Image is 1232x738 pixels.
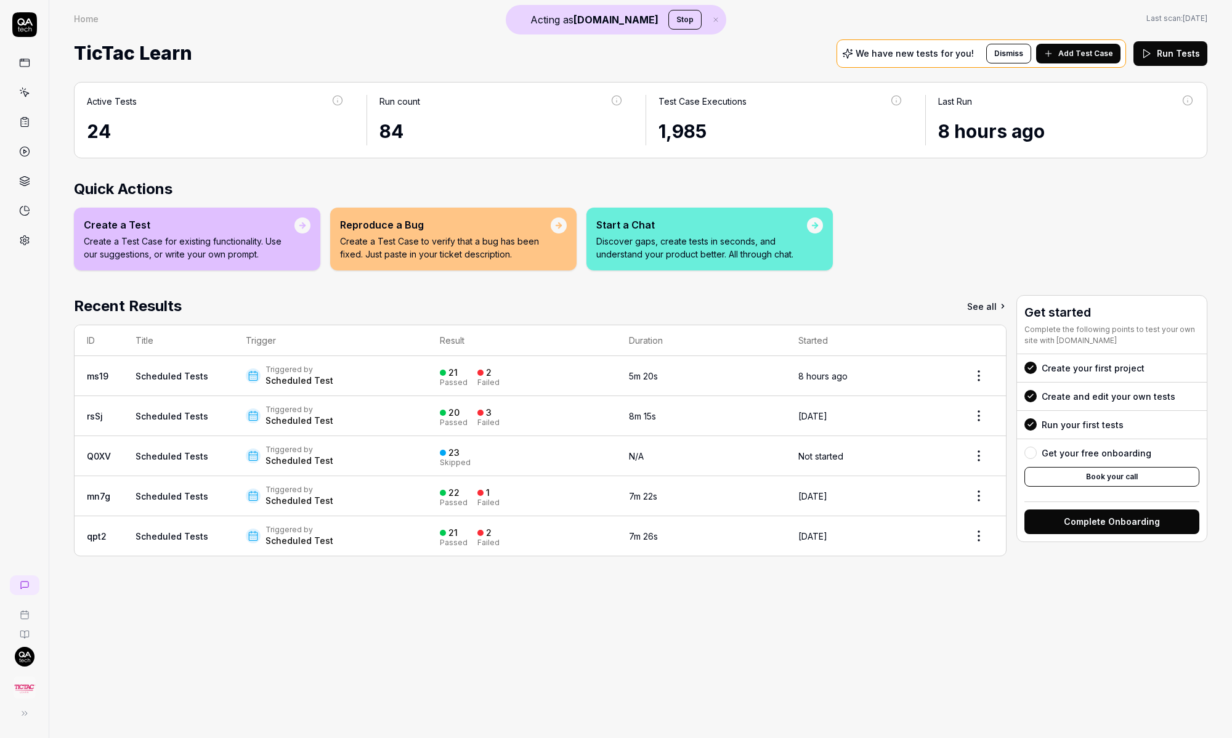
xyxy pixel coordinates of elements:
time: 7m 26s [629,531,658,541]
th: Trigger [233,325,428,356]
div: Passed [440,499,468,506]
time: [DATE] [798,411,827,421]
time: [DATE] [1183,14,1207,23]
div: Scheduled Test [265,455,333,467]
th: ID [75,325,123,356]
time: [DATE] [798,531,827,541]
div: Triggered by [265,365,333,375]
p: Create a Test Case to verify that a bug has been fixed. Just paste in your ticket description. [340,235,551,261]
div: 2 [486,527,492,538]
a: New conversation [10,575,39,595]
div: Run your first tests [1042,418,1124,431]
div: Run count [379,95,420,108]
button: Last scan:[DATE] [1146,13,1207,24]
div: Failed [477,419,500,426]
div: Test Case Executions [659,95,747,108]
span: Last scan: [1146,13,1207,24]
div: Reproduce a Bug [340,217,551,232]
div: Create your first project [1042,362,1145,375]
div: 1 [486,487,490,498]
button: Dismiss [986,44,1031,63]
a: Scheduled Tests [136,451,208,461]
p: Create a Test Case for existing functionality. Use our suggestions, or write your own prompt. [84,235,294,261]
div: 84 [379,118,624,145]
p: Discover gaps, create tests in seconds, and understand your product better. All through chat. [596,235,807,261]
th: Duration [617,325,786,356]
div: 1,985 [659,118,903,145]
div: 20 [448,407,460,418]
a: ms19 [87,371,108,381]
time: 8 hours ago [798,371,848,381]
div: Skipped [440,459,471,466]
td: Not started [786,436,952,476]
button: TicTac Logo [5,667,44,701]
div: 24 [87,118,344,145]
a: Scheduled Tests [136,411,208,421]
a: See all [967,295,1007,317]
div: Triggered by [265,405,333,415]
div: Triggered by [265,525,333,535]
div: Get your free onboarding [1042,447,1151,460]
div: Passed [440,419,468,426]
div: Triggered by [265,485,333,495]
span: N/A [629,451,644,461]
div: Start a Chat [596,217,807,232]
img: TicTac Logo [14,676,36,699]
a: mn7g [87,491,110,501]
div: Last Run [938,95,972,108]
h2: Recent Results [74,295,182,317]
a: Scheduled Tests [136,491,208,501]
div: Failed [477,499,500,506]
button: Book your call [1024,467,1199,487]
button: Add Test Case [1036,44,1121,63]
span: TicTac Learn [74,37,192,70]
time: [DATE] [798,491,827,501]
div: Create and edit your own tests [1042,390,1175,403]
a: qpt2 [87,531,107,541]
div: Create a Test [84,217,294,232]
th: Started [786,325,952,356]
div: Passed [440,379,468,386]
span: Add Test Case [1058,48,1113,59]
a: rsSj [87,411,103,421]
button: Complete Onboarding [1024,509,1199,534]
time: 5m 20s [629,371,658,381]
div: Failed [477,379,500,386]
time: 8 hours ago [938,120,1045,142]
div: 3 [486,407,492,418]
div: Failed [477,539,500,546]
div: 2 [486,367,492,378]
div: 21 [448,367,458,378]
a: Scheduled Tests [136,531,208,541]
a: Scheduled Tests [136,371,208,381]
h3: Get started [1024,303,1199,322]
h2: Quick Actions [74,178,1207,200]
div: 23 [448,447,460,458]
th: Title [123,325,233,356]
div: Active Tests [87,95,137,108]
time: 7m 22s [629,491,657,501]
p: We have new tests for you! [856,49,974,58]
a: Documentation [5,620,44,639]
a: Q0XV [87,451,111,461]
div: Triggered by [265,445,333,455]
div: 22 [448,487,460,498]
div: Scheduled Test [265,535,333,547]
div: Scheduled Test [265,375,333,387]
div: Scheduled Test [265,415,333,427]
button: Run Tests [1133,41,1207,66]
th: Result [428,325,617,356]
div: Home [74,12,99,25]
button: Stop [668,10,702,30]
div: 21 [448,527,458,538]
div: Scheduled Test [265,495,333,507]
div: Complete the following points to test your own site with [DOMAIN_NAME] [1024,324,1199,346]
a: Book a call with us [5,600,44,620]
time: 8m 15s [629,411,656,421]
img: 7ccf6c19-61ad-4a6c-8811-018b02a1b829.jpg [15,647,34,667]
div: Passed [440,539,468,546]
